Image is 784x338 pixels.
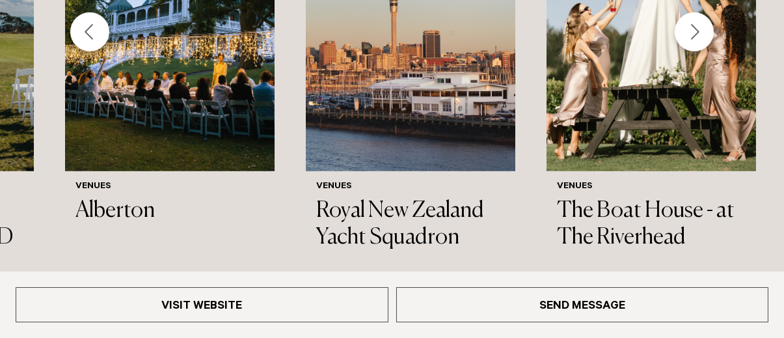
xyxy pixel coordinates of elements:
a: Visit Website [16,287,388,322]
h6: Venues [316,182,505,193]
h3: Royal New Zealand Yacht Squadron [316,198,505,251]
h3: The Boat House - at The Riverhead [557,198,746,251]
h6: Venues [75,182,264,193]
h6: Venues [557,182,746,193]
a: Send Message [396,287,769,322]
h3: Alberton [75,198,264,225]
